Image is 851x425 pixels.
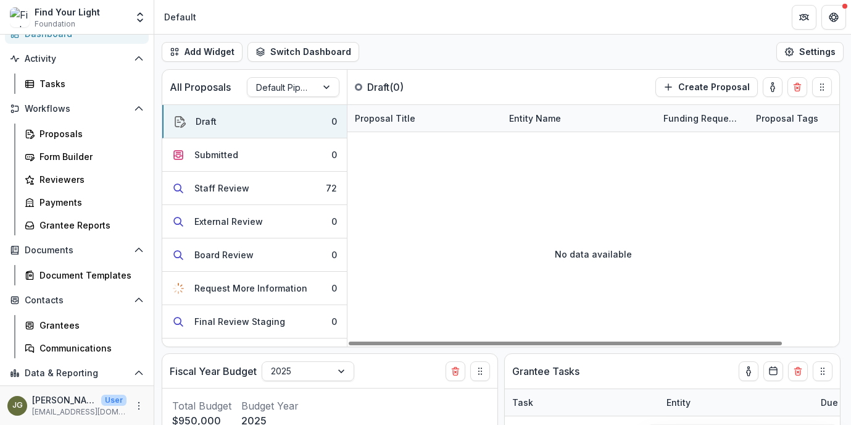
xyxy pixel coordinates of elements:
button: Add Widget [162,42,243,62]
button: Switch Dashboard [247,42,359,62]
div: Entity [659,389,813,416]
div: Entity Name [502,105,656,132]
p: Budget Year [241,398,299,413]
div: Funding Requested [656,105,749,132]
div: Proposal Title [347,105,502,132]
div: Jake Goldbas [12,402,23,410]
div: 0 [331,215,337,228]
button: More [131,398,146,413]
p: User [101,395,127,406]
div: Tasks [39,77,139,90]
div: Task [505,389,659,416]
div: Find Your Light [35,6,100,19]
span: Contacts [25,295,129,306]
a: Reviewers [20,169,149,190]
div: Entity [659,396,698,409]
button: Submitted0 [162,138,347,172]
p: Grantee Tasks [512,364,579,379]
a: Proposals [20,124,149,144]
div: 0 [331,315,337,328]
button: Delete card [787,77,807,97]
p: [EMAIL_ADDRESS][DOMAIN_NAME] [32,406,127,418]
p: Draft ( 0 ) [367,80,460,95]
span: Workflows [25,104,129,114]
a: Grantees [20,315,149,335]
button: Delete card [788,361,808,381]
p: Total Budget [172,398,231,413]
button: toggle-assigned-to-me [739,361,758,381]
div: Funding Requested [656,112,749,125]
p: Fiscal Year Budget [170,364,257,379]
button: Open Documents [5,240,149,260]
a: Form Builder [20,146,149,167]
button: Get Help [821,5,846,30]
span: Foundation [35,19,75,30]
div: Task [505,396,541,409]
button: Drag [812,77,832,97]
div: Request More Information [194,282,307,295]
nav: breadcrumb [159,8,201,26]
div: 0 [331,282,337,295]
div: 0 [331,248,337,261]
div: Default [164,11,196,23]
div: Communications [39,342,139,355]
button: Board Review0 [162,238,347,272]
button: Calendar [763,361,783,381]
div: Grantee Reports [39,219,139,232]
button: Staff Review72 [162,172,347,205]
button: External Review0 [162,205,347,238]
a: Tasks [20,74,149,94]
button: Request More Information0 [162,272,347,305]
button: Drag [813,361,832,381]
span: Activity [25,54,129,64]
div: Proposal Title [347,112,423,125]
div: Proposal Tags [749,112,826,125]
div: 0 [331,148,337,161]
button: Partners [792,5,816,30]
button: Create Proposal [655,77,758,97]
a: Communications [20,338,149,358]
div: Staff Review [194,182,249,195]
button: Final Review Staging0 [162,305,347,339]
div: Form Builder [39,150,139,163]
div: Document Templates [39,269,139,282]
a: Grantee Reports [20,215,149,235]
div: Board Review [194,248,254,261]
span: Documents [25,245,129,256]
button: Open Contacts [5,290,149,310]
a: Document Templates [20,265,149,285]
div: Proposals [39,127,139,140]
div: Submitted [194,148,238,161]
button: Settings [776,42,844,62]
button: toggle-assigned-to-me [763,77,783,97]
button: Draft0 [162,105,347,138]
p: All Proposals [170,80,231,95]
button: Open Workflows [5,99,149,119]
button: Open Data & Reporting [5,363,149,383]
p: [PERSON_NAME] [32,393,96,406]
a: Payments [20,192,149,212]
img: Find Your Light [10,7,30,27]
div: Grantees [39,319,139,332]
div: 0 [331,115,337,128]
div: External Review [194,215,263,228]
div: Entity Name [502,112,568,125]
div: Payments [39,196,139,209]
p: No data available [555,248,632,261]
button: Drag [470,361,490,381]
div: 72 [326,182,337,195]
button: Open entity switcher [131,5,149,30]
span: Data & Reporting [25,368,129,379]
div: Final Review Staging [194,315,285,328]
div: Draft [196,115,217,128]
button: Delete card [446,361,465,381]
button: Open Activity [5,49,149,69]
div: Reviewers [39,173,139,186]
